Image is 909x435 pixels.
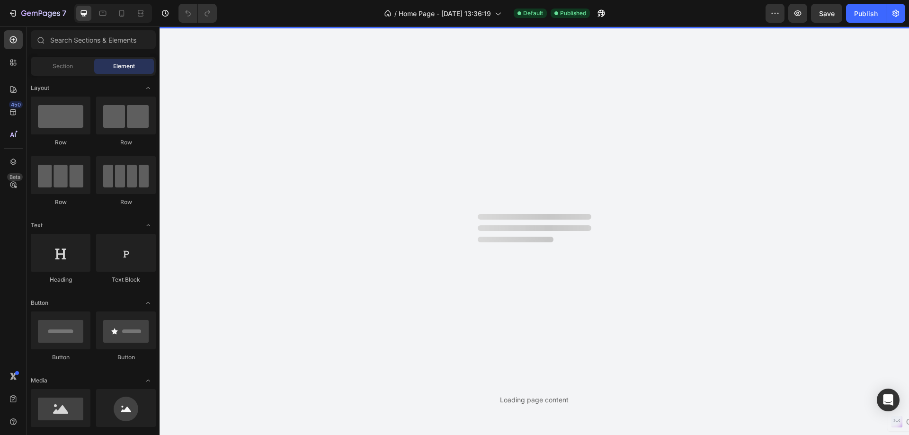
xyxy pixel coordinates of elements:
div: Loading page content [500,395,569,405]
p: 7 [62,8,66,19]
div: Heading [31,275,90,284]
span: Toggle open [141,218,156,233]
span: Layout [31,84,49,92]
span: Toggle open [141,80,156,96]
button: Save [811,4,842,23]
span: Media [31,376,47,385]
button: Publish [846,4,886,23]
div: Beta [7,173,23,181]
input: Search Sections & Elements [31,30,156,49]
div: Row [31,198,90,206]
span: Published [560,9,586,18]
span: Home Page - [DATE] 13:36:19 [399,9,491,18]
div: Row [31,138,90,147]
div: 450 [9,101,23,108]
span: Button [31,299,48,307]
span: Toggle open [141,373,156,388]
div: Button [31,353,90,362]
span: Save [819,9,835,18]
div: Button [96,353,156,362]
span: Element [113,62,135,71]
div: Publish [854,9,878,18]
span: Text [31,221,43,230]
div: Open Intercom Messenger [877,389,900,411]
button: 7 [4,4,71,23]
span: Toggle open [141,295,156,311]
div: Undo/Redo [178,4,217,23]
span: Section [53,62,73,71]
span: / [394,9,397,18]
span: Default [523,9,543,18]
div: Row [96,198,156,206]
div: Row [96,138,156,147]
div: Text Block [96,275,156,284]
